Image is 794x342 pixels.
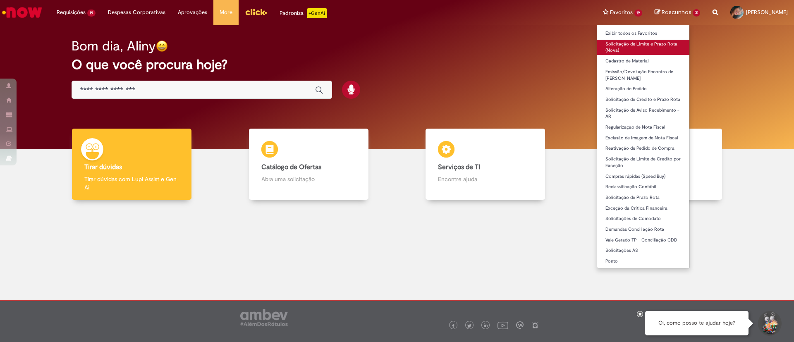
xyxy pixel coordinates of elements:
[240,309,288,326] img: logo_footer_ambev_rotulo_gray.png
[597,40,690,55] a: Solicitação de Limite e Prazo Rota (Nova)
[261,163,321,171] b: Catálogo de Ofertas
[746,9,788,16] span: [PERSON_NAME]
[84,175,179,191] p: Tirar dúvidas com Lupi Assist e Gen Ai
[597,155,690,170] a: Solicitação de Limite de Credito por Exceção
[467,324,471,328] img: logo_footer_twitter.png
[531,321,539,329] img: logo_footer_naosei.png
[245,6,267,18] img: click_logo_yellow_360x200.png
[662,8,691,16] span: Rascunhos
[597,106,690,121] a: Solicitação de Aviso Recebimento - AR
[645,311,749,335] div: Oi, como posso te ajudar hoje?
[574,129,751,200] a: Base de Conhecimento Consulte e aprenda
[220,8,232,17] span: More
[43,129,220,200] a: Tirar dúvidas Tirar dúvidas com Lupi Assist e Gen Ai
[220,129,397,200] a: Catálogo de Ofertas Abra uma solicitação
[597,57,690,66] a: Cadastro de Material
[451,324,455,328] img: logo_footer_facebook.png
[484,323,488,328] img: logo_footer_linkedin.png
[597,225,690,234] a: Demandas Conciliação Rota
[597,67,690,83] a: Emissão/Devolução Encontro de [PERSON_NAME]
[72,39,156,53] h2: Bom dia, Aliny
[634,10,643,17] span: 19
[757,311,782,336] button: Iniciar Conversa de Suporte
[261,175,356,183] p: Abra uma solicitação
[655,9,700,17] a: Rascunhos
[108,8,165,17] span: Despesas Corporativas
[597,84,690,93] a: Alteração de Pedido
[497,320,508,330] img: logo_footer_youtube.png
[597,214,690,223] a: Solicitações de Comodato
[178,8,207,17] span: Aprovações
[438,163,480,171] b: Serviços de TI
[597,193,690,202] a: Solicitação de Prazo Rota
[597,144,690,153] a: Reativação de Pedido de Compra
[610,8,633,17] span: Favoritos
[307,8,327,18] p: +GenAi
[72,57,723,72] h2: O que você procura hoje?
[597,182,690,191] a: Reclassificação Contábil
[438,175,533,183] p: Encontre ajuda
[597,134,690,143] a: Exclusão de Imagem de Nota Fiscal
[57,8,86,17] span: Requisições
[597,123,690,132] a: Regularização de Nota Fiscal
[597,25,690,268] ul: Favoritos
[597,95,690,104] a: Solicitação de Crédito e Prazo Rota
[597,172,690,181] a: Compras rápidas (Speed Buy)
[156,40,168,52] img: happy-face.png
[597,236,690,245] a: Vale Gerado TP - Conciliação CDD
[693,9,700,17] span: 3
[597,246,690,255] a: Solicitações AS
[597,204,690,213] a: Exceção da Crítica Financeira
[516,321,524,329] img: logo_footer_workplace.png
[87,10,96,17] span: 19
[280,8,327,18] div: Padroniza
[84,163,122,171] b: Tirar dúvidas
[397,129,574,200] a: Serviços de TI Encontre ajuda
[597,29,690,38] a: Exibir todos os Favoritos
[597,257,690,266] a: Ponto
[1,4,43,21] img: ServiceNow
